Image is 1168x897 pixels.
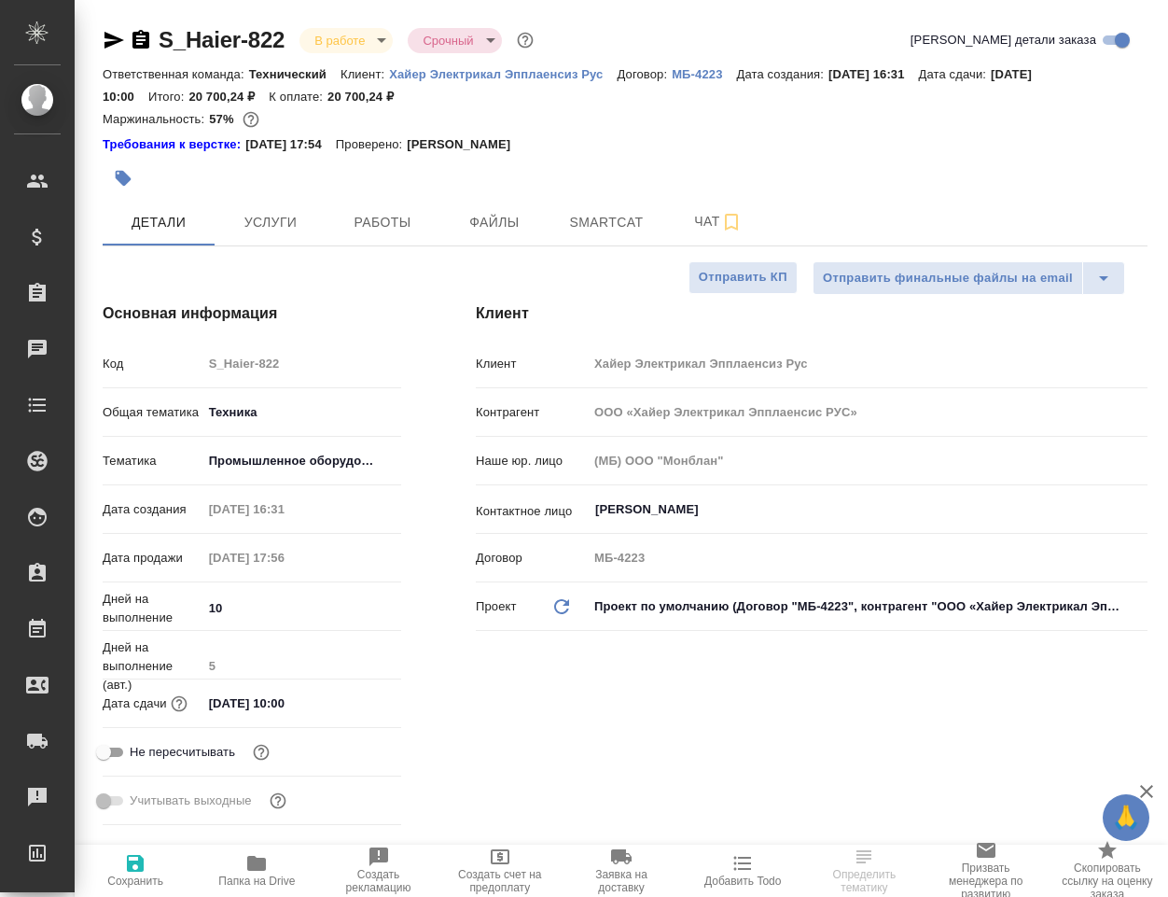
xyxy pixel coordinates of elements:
p: Дней на выполнение (авт.) [103,638,202,694]
h4: Клиент [476,302,1147,325]
button: Open [1137,508,1141,512]
p: 20 700,24 ₽ [188,90,269,104]
div: Техника [202,397,401,428]
p: К оплате: [269,90,327,104]
a: МБ-4223 [672,65,736,81]
div: Промышленное оборудование [202,445,401,477]
span: Smartcat [562,211,651,234]
a: Хайер Электрикал Эпплаенсиз Рус [389,65,617,81]
button: 7374.65 RUB; [239,107,263,132]
span: Создать рекламацию [328,868,427,894]
input: ✎ Введи что-нибудь [202,595,401,622]
p: Тематика [103,452,202,470]
p: [DATE] 17:54 [245,135,336,154]
span: Отправить КП [699,267,787,288]
button: Создать счет на предоплату [439,845,561,897]
p: [PERSON_NAME] [407,135,524,154]
h4: Основная информация [103,302,401,325]
button: Сохранить [75,845,196,897]
p: Дата сдачи: [919,67,991,81]
input: Пустое поле [202,496,366,523]
button: Если добавить услуги и заполнить их объемом, то дата рассчитается автоматически [167,692,191,716]
p: МБ-4223 [672,67,736,81]
button: Создать рекламацию [317,845,438,897]
div: Нажми, чтобы открыть папку с инструкцией [103,135,245,154]
span: Чат [674,210,763,233]
svg: Подписаться [720,211,743,233]
button: Определить тематику [803,845,925,897]
p: Дата продажи [103,549,202,568]
button: Отправить КП [688,261,798,294]
p: Наше юр. лицо [476,452,588,470]
p: Дней на выполнение [103,590,202,627]
span: Сохранить [107,875,163,888]
button: Доп статусы указывают на важность/срочность заказа [513,28,537,52]
span: Папка на Drive [218,875,295,888]
p: Проверено: [336,135,408,154]
span: Работы [338,211,427,234]
p: Договор: [617,67,672,81]
a: Требования к верстке: [103,135,245,154]
button: Отправить финальные файлы на email [813,261,1083,295]
p: Дата создания [103,500,202,519]
p: Дата создания: [737,67,828,81]
div: В работе [408,28,501,53]
button: 🙏 [1103,794,1149,841]
span: Детали [114,211,203,234]
p: Договор [476,549,588,568]
div: Проект по умолчанию (Договор "МБ-4223", контрагент "ООО «Хайер Электрикал Эпплаенсис РУС»") [588,591,1147,623]
span: Файлы [450,211,539,234]
span: Заявка на доставку [572,868,671,894]
span: Услуги [226,211,315,234]
input: Пустое поле [588,447,1147,474]
button: В работе [309,33,370,49]
a: S_Haier-822 [159,27,285,52]
input: Пустое поле [202,350,401,377]
div: split button [813,261,1125,295]
p: [DATE] 16:31 [828,67,919,81]
p: Контрагент [476,403,588,422]
p: 57% [209,112,238,126]
p: Клиент: [341,67,389,81]
span: [PERSON_NAME] детали заказа [911,31,1096,49]
p: Контактное лицо [476,502,588,521]
span: Отправить финальные файлы на email [823,268,1073,289]
button: Призвать менеджера по развитию [925,845,1047,897]
button: Включи, если не хочешь, чтобы указанная дата сдачи изменилась после переставления заказа в 'Подтв... [249,740,273,764]
button: Срочный [417,33,479,49]
span: Создать счет на предоплату [451,868,549,894]
p: Маржинальность: [103,112,209,126]
span: Не пересчитывать [130,743,235,762]
p: Хайер Электрикал Эпплаенсиз Рус [389,67,617,81]
p: Итого: [148,90,188,104]
p: Проект [476,597,517,616]
input: Пустое поле [588,399,1147,426]
input: ✎ Введи что-нибудь [202,690,366,717]
p: 20 700,24 ₽ [327,90,408,104]
button: Скопировать ссылку для ЯМессенджера [103,29,125,51]
button: Заявка на доставку [561,845,682,897]
button: Добавить Todo [682,845,803,897]
button: Скопировать ссылку [130,29,152,51]
span: 🙏 [1110,798,1142,837]
button: Добавить тэг [103,158,144,199]
button: Скопировать ссылку на оценку заказа [1047,845,1168,897]
p: Клиент [476,355,588,373]
input: Пустое поле [588,350,1147,377]
p: Технический [249,67,341,81]
input: Пустое поле [202,544,366,571]
span: Добавить Todo [704,875,781,888]
p: Код [103,355,202,373]
div: В работе [299,28,393,53]
input: Пустое поле [202,652,401,680]
p: Дата сдачи [103,694,167,713]
p: Общая тематика [103,403,202,422]
span: Определить тематику [814,868,913,894]
input: Пустое поле [588,544,1147,571]
button: Выбери, если сб и вс нужно считать рабочими днями для выполнения заказа. [266,789,290,813]
span: Учитывать выходные [130,792,252,810]
button: Папка на Drive [196,845,317,897]
p: Ответственная команда: [103,67,249,81]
